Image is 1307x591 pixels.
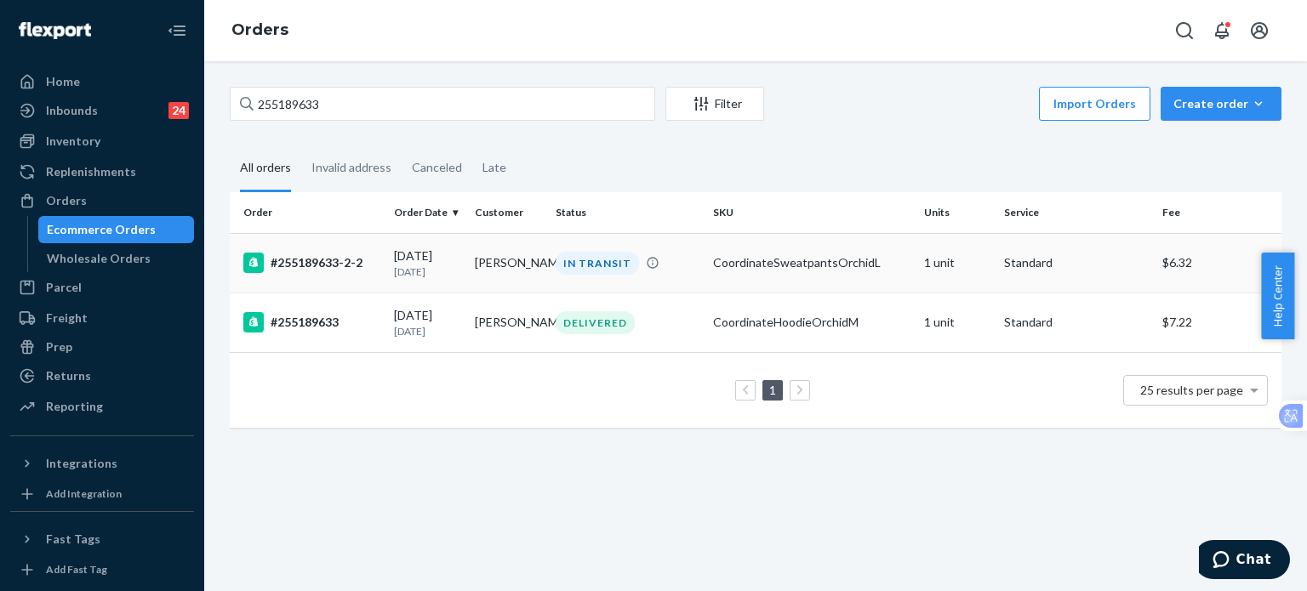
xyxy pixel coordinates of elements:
p: [DATE] [394,324,461,338]
a: Inbounds24 [10,97,194,124]
img: Flexport logo [19,22,91,39]
div: #255189633-2-2 [243,253,380,273]
a: Add Fast Tag [10,560,194,580]
th: Order Date [387,192,468,233]
div: Add Integration [46,486,122,501]
button: Import Orders [1039,87,1150,121]
td: [PERSON_NAME] [468,233,549,293]
a: Add Integration [10,484,194,504]
a: Returns [10,362,194,389]
div: Inbounds [46,102,98,119]
a: Wholesale Orders [38,245,195,272]
th: Fee [1156,192,1281,233]
div: Filter [666,95,763,112]
td: $7.22 [1156,293,1281,352]
th: SKU [706,192,916,233]
div: Returns [46,367,91,384]
div: IN TRANSIT [556,252,639,275]
button: Integrations [10,450,194,477]
div: #255189633 [243,312,380,332]
span: 25 results per page [1140,383,1243,397]
div: Home [46,73,80,90]
div: CoordinateHoodieOrchidM [713,314,910,331]
button: Close Navigation [160,14,194,48]
div: Orders [46,192,87,209]
button: Open notifications [1205,14,1239,48]
a: Orders [231,20,288,39]
td: 1 unit [917,293,998,352]
input: Search orders [230,87,655,121]
div: Parcel [46,279,82,296]
div: Ecommerce Orders [47,221,156,238]
a: Inventory [10,128,194,155]
iframe: Opens a widget where you can chat to one of our agents [1199,540,1290,582]
div: Canceled [412,145,462,190]
th: Service [997,192,1155,233]
a: Freight [10,304,194,332]
a: Replenishments [10,158,194,185]
div: [DATE] [394,307,461,338]
div: Freight [46,310,88,327]
button: Create order [1161,87,1281,121]
button: Open Search Box [1167,14,1201,48]
button: Fast Tags [10,526,194,553]
th: Status [549,192,706,233]
button: Help Center [1261,253,1294,339]
p: [DATE] [394,264,461,279]
div: 24 [168,102,189,119]
a: Orders [10,187,194,214]
td: 1 unit [917,233,998,293]
div: Reporting [46,398,103,415]
div: [DATE] [394,247,461,279]
div: Wholesale Orders [47,250,151,267]
div: DELIVERED [556,311,635,334]
div: Late [482,145,506,190]
th: Order [230,192,387,233]
div: Create order [1173,95,1269,112]
a: Parcel [10,274,194,301]
div: Add Fast Tag [46,562,107,577]
div: Prep [46,338,72,355]
div: CoordinateSweatpantsOrchidL [713,254,910,271]
a: Page 1 is your current page [766,383,779,397]
div: Customer [475,205,542,219]
td: $6.32 [1156,233,1281,293]
div: Inventory [46,133,100,150]
div: All orders [240,145,291,192]
a: Reporting [10,393,194,420]
div: Invalid address [311,145,391,190]
a: Prep [10,333,194,361]
ol: breadcrumbs [218,6,302,55]
a: Home [10,68,194,95]
th: Units [917,192,998,233]
button: Filter [665,87,764,121]
p: Standard [1004,254,1148,271]
div: Fast Tags [46,531,100,548]
button: Open account menu [1242,14,1276,48]
td: [PERSON_NAME] [468,293,549,352]
div: Integrations [46,455,117,472]
div: Replenishments [46,163,136,180]
a: Ecommerce Orders [38,216,195,243]
p: Standard [1004,314,1148,331]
